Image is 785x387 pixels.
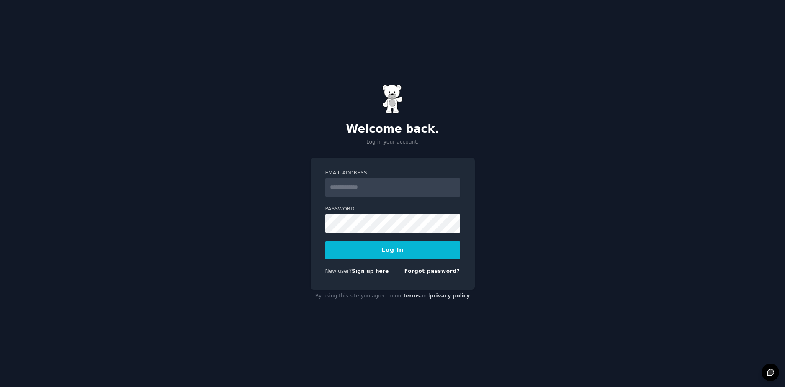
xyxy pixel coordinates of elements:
label: Email Address [325,169,460,177]
span: New user? [325,268,352,274]
label: Password [325,205,460,213]
button: Log In [325,241,460,259]
a: Sign up here [352,268,389,274]
a: terms [403,293,420,299]
div: By using this site you agree to our and [311,290,475,303]
img: Gummy Bear [382,85,403,114]
a: Forgot password? [404,268,460,274]
p: Log in your account. [311,138,475,146]
h2: Welcome back. [311,123,475,136]
a: privacy policy [430,293,470,299]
